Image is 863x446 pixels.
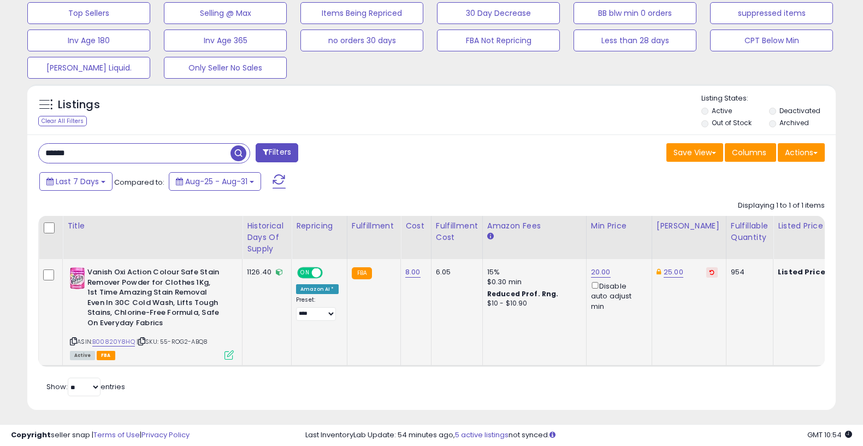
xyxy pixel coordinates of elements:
div: seller snap | | [11,430,190,441]
span: Columns [732,147,766,158]
div: Displaying 1 to 1 of 1 items [738,201,825,211]
div: Repricing [296,220,342,232]
span: Show: entries [46,382,125,392]
div: Last InventoryLab Update: 54 minutes ago, not synced. [305,430,852,441]
b: Listed Price: [778,267,827,277]
b: Vanish Oxi Action Colour Safe Stain Remover Powder for Clothes 1Kg, 1st Time Amazing Stain Remova... [87,267,220,331]
div: Amazon AI * [296,284,339,294]
div: ASIN: [70,267,234,359]
button: Inv Age 365 [164,30,287,51]
small: FBA [352,267,372,279]
div: Historical Days Of Supply [247,220,287,255]
div: $10 - $10.90 [487,299,578,308]
div: Disable auto adjust min [591,280,643,312]
button: Items Being Repriced [300,2,423,24]
button: suppressed items [710,2,833,24]
div: Cost [405,220,427,232]
a: B00820Y8HQ [92,337,135,347]
a: 5 active listings [455,430,509,440]
div: Title [67,220,238,232]
button: Last 7 Days [39,172,113,191]
div: 6.05 [436,267,474,277]
div: 15% [487,267,578,277]
div: 954 [731,267,765,277]
div: 1126.40 [247,267,283,277]
button: Selling @ Max [164,2,287,24]
div: Fulfillable Quantity [731,220,769,243]
a: 20.00 [591,267,611,278]
img: 51x5jnK2VdL._SL40_.jpg [70,267,85,289]
a: Privacy Policy [141,430,190,440]
button: Actions [778,143,825,162]
b: Reduced Prof. Rng. [487,289,559,298]
button: Aug-25 - Aug-31 [169,172,261,191]
button: Filters [256,143,298,162]
button: 30 Day Decrease [437,2,560,24]
span: Last 7 Days [56,176,99,187]
button: FBA Not Repricing [437,30,560,51]
span: 2025-09-8 10:54 GMT [807,430,852,440]
button: Columns [725,143,776,162]
button: Only Seller No Sales [164,57,287,79]
label: Out of Stock [712,118,752,127]
label: Deactivated [779,106,820,115]
button: no orders 30 days [300,30,423,51]
button: CPT Below Min [710,30,833,51]
button: Less than 28 days [574,30,696,51]
button: [PERSON_NAME] Liquid. [27,57,150,79]
span: ON [298,268,312,278]
div: Preset: [296,296,339,321]
div: $0.30 min [487,277,578,287]
div: Min Price [591,220,647,232]
strong: Copyright [11,430,51,440]
div: [PERSON_NAME] [657,220,722,232]
div: Fulfillment Cost [436,220,478,243]
span: Compared to: [114,177,164,187]
a: 8.00 [405,267,421,278]
button: Inv Age 180 [27,30,150,51]
div: Fulfillment [352,220,396,232]
div: Clear All Filters [38,116,87,126]
a: Terms of Use [93,430,140,440]
button: Top Sellers [27,2,150,24]
button: BB blw min 0 orders [574,2,696,24]
a: 25.00 [664,267,683,278]
div: Amazon Fees [487,220,582,232]
span: All listings currently available for purchase on Amazon [70,351,95,360]
h5: Listings [58,97,100,113]
p: Listing States: [701,93,836,104]
label: Active [712,106,732,115]
small: Amazon Fees. [487,232,494,242]
span: FBA [97,351,115,360]
span: Aug-25 - Aug-31 [185,176,247,187]
label: Archived [779,118,809,127]
span: OFF [321,268,339,278]
span: | SKU: 55-ROG2-ABQ8 [137,337,208,346]
button: Save View [666,143,723,162]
